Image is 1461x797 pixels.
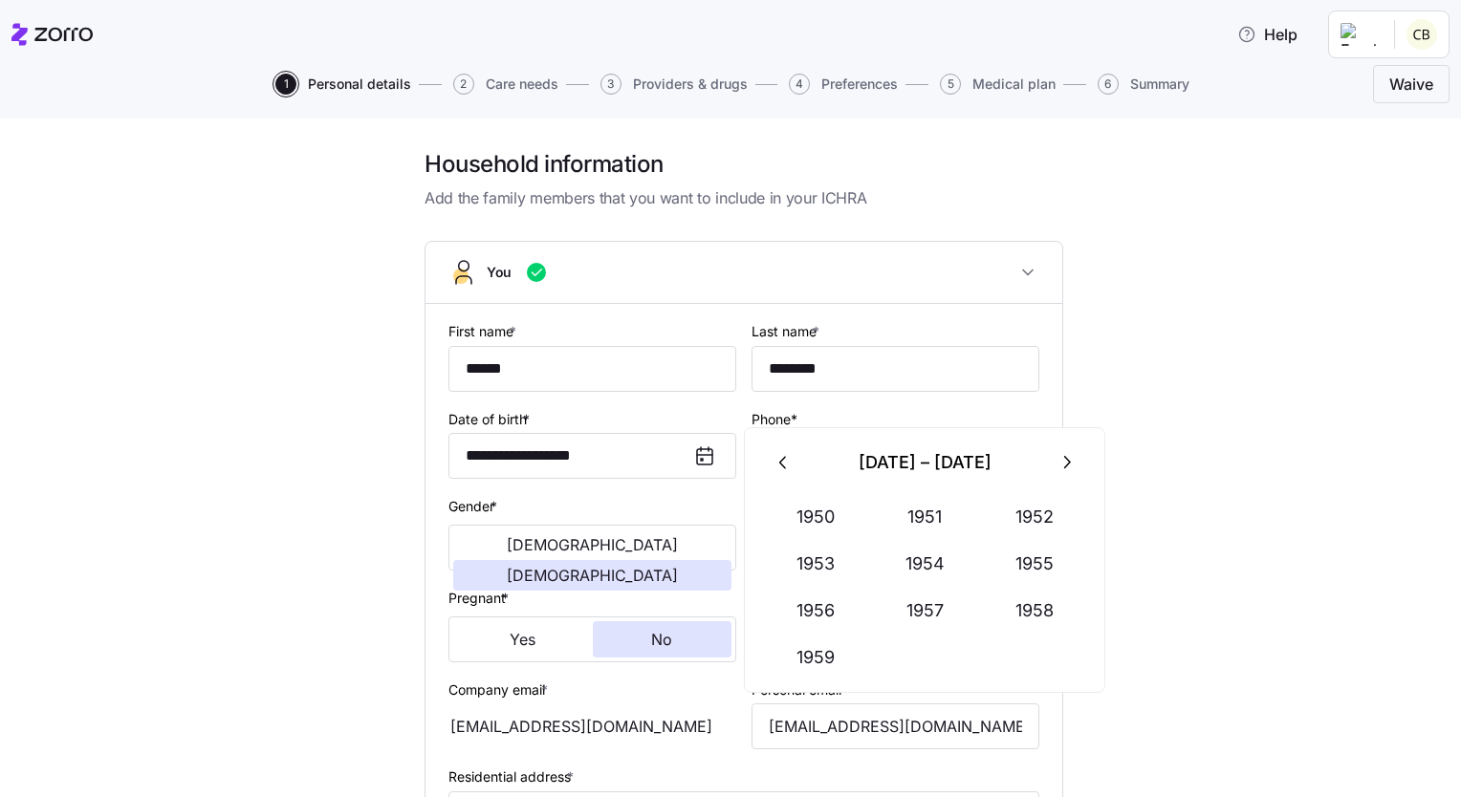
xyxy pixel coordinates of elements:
span: Providers & drugs [633,77,748,91]
span: Yes [510,632,535,647]
button: 1959 [761,635,870,680]
button: 1956 [761,588,870,634]
button: 4Preferences [789,74,898,95]
span: Add the family members that you want to include in your ICHRA [425,186,1063,210]
span: 6 [1098,74,1119,95]
span: 2 [453,74,474,95]
label: First name [448,321,520,342]
span: 3 [600,74,621,95]
label: Phone* [752,409,797,430]
span: Preferences [821,77,898,91]
span: Help [1237,23,1297,46]
button: 6Summary [1098,74,1189,95]
button: 1952 [980,494,1089,540]
span: Care needs [486,77,558,91]
span: No [651,632,672,647]
span: 1 [275,74,296,95]
label: Pregnant [448,588,512,609]
span: [DEMOGRAPHIC_DATA] [507,568,678,583]
div: [DATE] – [DATE] [806,440,1043,485]
button: 1954 [870,541,979,587]
button: 2Care needs [453,74,558,95]
button: 5Medical plan [940,74,1056,95]
button: 1953 [761,541,870,587]
button: 3Providers & drugs [600,74,748,95]
button: Help [1222,15,1313,54]
button: 1Personal details [275,74,411,95]
img: 5ea00ba8d25a0a5b7e20945e714351b4 [1406,19,1437,50]
h1: Household information [425,149,1063,179]
button: 1957 [870,588,979,634]
span: Medical plan [972,77,1056,91]
input: Email [752,703,1039,749]
span: Personal details [308,77,411,91]
button: 1950 [761,494,870,540]
label: Company email [448,679,552,700]
label: Last name [752,321,823,342]
label: Residential address [448,766,578,787]
span: Waive [1389,73,1433,96]
span: [DEMOGRAPHIC_DATA] [507,537,678,552]
button: 1951 [870,494,979,540]
button: 1955 [980,541,1089,587]
span: 4 [789,74,810,95]
label: Gender [448,496,501,517]
span: 5 [940,74,961,95]
button: You [425,242,1062,304]
span: Summary [1130,77,1189,91]
button: Waive [1373,65,1450,103]
img: Employer logo [1341,23,1379,46]
a: 1Personal details [272,74,411,95]
label: Date of birth [448,409,534,430]
button: 1958 [980,588,1089,634]
span: You [487,263,512,282]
